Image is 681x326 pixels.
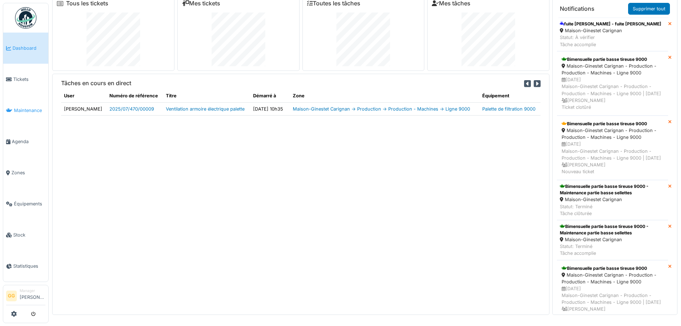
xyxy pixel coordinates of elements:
span: Agenda [12,138,45,145]
div: Maison-Ginestet Carignan - Production - Production - Machines - Ligne 9000 [562,127,663,141]
li: GG [6,291,17,301]
div: Statut: À vérifier Tâche accomplie [560,34,661,48]
a: Bimensuelle partie basse tireuse 9000 Maison-Ginestet Carignan - Production - Production - Machin... [557,260,668,325]
div: Bimensuelle partie basse tireuse 9000 [562,121,663,127]
div: Manager [20,288,45,293]
div: [DATE] Maison-Ginestet Carignan - Production - Production - Machines - Ligne 9000 | [DATE] [PERSO... [562,141,663,175]
div: Bimensuelle partie basse tireuse 9000 [562,265,663,272]
div: Maison-Ginestet Carignan [560,196,665,203]
td: [DATE] 10h35 [250,102,290,115]
a: 2025/07/470/00009 [109,106,154,112]
a: Équipements [3,188,48,219]
a: GG Manager[PERSON_NAME] [6,288,45,305]
th: Numéro de référence [107,89,163,102]
div: Maison-Ginestet Carignan - Production - Production - Machines - Ligne 9000 [562,63,663,76]
a: Agenda [3,126,48,157]
a: Maintenance [3,95,48,126]
td: [PERSON_NAME] [61,102,107,115]
li: [PERSON_NAME] [20,288,45,303]
a: Ventilation armoire électrique palette [166,106,245,112]
a: Bimensuelle partie basse tireuse 9000 - Maintenance partie basse sellettes Maison-Ginestet Carign... [557,220,668,260]
a: Tickets [3,64,48,95]
a: Supprimer tout [628,3,670,15]
div: fuite [PERSON_NAME] - fuite [PERSON_NAME] [560,21,661,27]
h6: Tâches en cours en direct [61,80,131,87]
a: Dashboard [3,33,48,64]
div: Statut: Terminé Tâche clôturée [560,203,665,217]
a: Statistiques [3,250,48,282]
span: Zones [11,169,45,176]
a: Zones [3,157,48,188]
a: Maison-Ginestet Carignan -> Production -> Production - Machines -> Ligne 9000 [293,106,470,112]
div: Bimensuelle partie basse tireuse 9000 - Maintenance partie basse sellettes [560,223,665,236]
a: Bimensuelle partie basse tireuse 9000 Maison-Ginestet Carignan - Production - Production - Machin... [557,116,668,180]
div: [DATE] Maison-Ginestet Carignan - Production - Production - Machines - Ligne 9000 | [DATE] [PERSO... [562,285,663,320]
span: Équipements [14,200,45,207]
div: Statut: Terminé Tâche accomplie [560,243,665,257]
div: Bimensuelle partie basse tireuse 9000 [562,56,663,63]
div: Maison-Ginestet Carignan [560,27,661,34]
a: Bimensuelle partie basse tireuse 9000 Maison-Ginestet Carignan - Production - Production - Machin... [557,51,668,116]
div: Maison-Ginestet Carignan [560,236,665,243]
div: [DATE] Maison-Ginestet Carignan - Production - Production - Machines - Ligne 9000 | [DATE] [PERSO... [562,76,663,111]
th: Équipement [479,89,541,102]
span: Maintenance [14,107,45,114]
img: Badge_color-CXgf-gQk.svg [15,7,36,29]
span: Stock [13,232,45,238]
th: Démarré à [250,89,290,102]
a: Palette de filtration 9000 [482,106,536,112]
span: Dashboard [13,45,45,52]
th: Titre [163,89,250,102]
span: translation missing: fr.shared.user [64,93,74,98]
span: Statistiques [13,263,45,269]
span: Tickets [13,76,45,83]
a: fuite [PERSON_NAME] - fuite [PERSON_NAME] Maison-Ginestet Carignan Statut: À vérifierTâche accomplie [557,18,668,51]
th: Zone [290,89,479,102]
h6: Notifications [560,5,594,12]
div: Bimensuelle partie basse tireuse 9000 - Maintenance partie basse sellettes [560,183,665,196]
a: Bimensuelle partie basse tireuse 9000 - Maintenance partie basse sellettes Maison-Ginestet Carign... [557,180,668,220]
div: Maison-Ginestet Carignan - Production - Production - Machines - Ligne 9000 [562,272,663,285]
a: Stock [3,219,48,250]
